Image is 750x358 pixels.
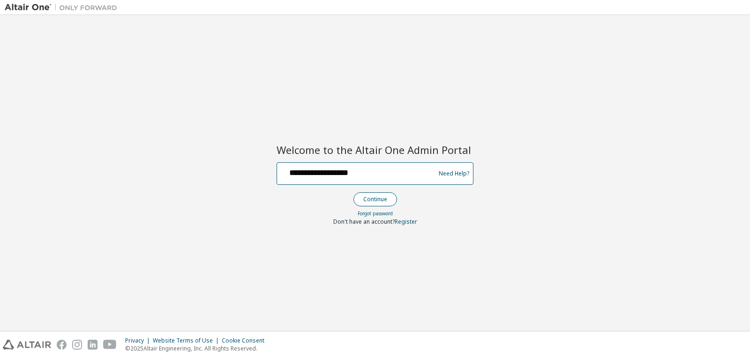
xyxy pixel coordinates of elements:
img: instagram.svg [72,340,82,350]
div: Privacy [125,337,153,344]
a: Need Help? [439,173,469,174]
img: facebook.svg [57,340,67,350]
a: Register [395,218,417,226]
img: altair_logo.svg [3,340,51,350]
img: linkedin.svg [88,340,97,350]
h2: Welcome to the Altair One Admin Portal [277,143,473,156]
p: © 2025 Altair Engineering, Inc. All Rights Reserved. [125,344,270,352]
img: youtube.svg [103,340,117,350]
img: Altair One [5,3,122,12]
div: Cookie Consent [222,337,270,344]
div: Website Terms of Use [153,337,222,344]
span: Don't have an account? [333,218,395,226]
a: Forgot password [358,210,393,217]
button: Continue [353,192,397,206]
